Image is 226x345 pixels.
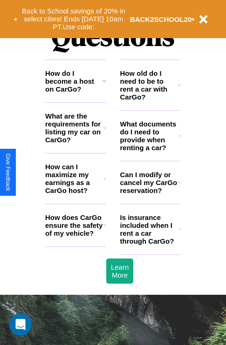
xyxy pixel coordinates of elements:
h3: Can I modify or cancel my CarGo reservation? [120,171,178,194]
h3: Is insurance included when I rent a car through CarGo? [120,213,178,245]
button: Learn More [106,259,133,284]
h3: How does CarGo ensure the safety of my vehicle? [45,213,103,237]
iframe: Intercom live chat [9,313,32,336]
h3: How can I maximize my earnings as a CarGo host? [45,163,103,194]
h3: What documents do I need to provide when renting a car? [120,120,179,152]
h3: How do I become a host on CarGo? [45,69,103,93]
h3: How old do I need to be to rent a car with CarGo? [120,69,178,101]
b: BACK2SCHOOL20 [130,15,192,23]
div: Give Feedback [5,153,11,191]
h3: What are the requirements for listing my car on CarGo? [45,112,103,144]
button: Back to School savings of 20% in select cities! Ends [DATE] 10am PT.Use code: [17,5,130,33]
